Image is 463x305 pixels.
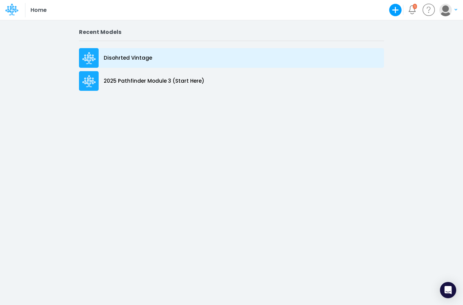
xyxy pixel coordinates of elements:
p: Home [31,6,47,14]
a: 2025 Pathfinder Module 3 (Start Here) [79,69,384,93]
a: Disohrted Vintage [79,46,384,69]
div: Open Intercom Messenger [440,282,456,298]
p: 2025 Pathfinder Module 3 (Start Here) [104,77,204,85]
a: Notifications [408,5,417,14]
p: Disohrted Vintage [104,54,152,62]
div: 1 unread items [414,5,416,8]
h2: Recent Models [79,29,384,35]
